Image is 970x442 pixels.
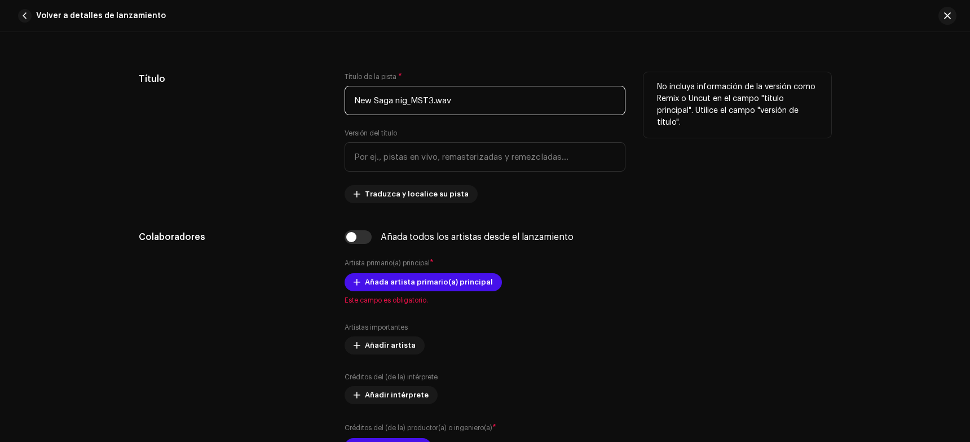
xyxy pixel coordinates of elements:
span: Añadir artista [365,334,416,357]
button: Traduzca y localice su pista [345,185,478,203]
label: Créditos del (de la) intérprete [345,373,438,382]
span: Traduzca y localice su pista [365,183,469,205]
input: Ingrese el nombre de la pista [345,86,625,115]
label: Versión del título [345,129,397,138]
small: Artista primario(a) principal [345,260,430,266]
button: Añada artista primario(a) principal [345,273,502,291]
h5: Título [139,72,327,86]
label: Artistas importantes [345,323,408,332]
span: Añada artista primario(a) principal [365,271,493,294]
button: Añadir artista [345,336,425,355]
input: Por ej., pistas en vivo, remasterizadas y remezcladas... [345,142,625,172]
div: Añada todos los artistas desde el lanzamiento [381,233,574,242]
button: Añadir intérprete [345,386,438,404]
small: Créditos del (de la) productor(a) o ingeniero(a) [345,425,492,431]
span: Añadir intérprete [365,384,429,406]
label: Título de la pista [345,72,402,81]
p: No incluya información de la versión como Remix o Uncut en el campo "título principal". Utilice e... [657,81,818,129]
span: Este campo es obligatorio. [345,296,625,305]
h5: Colaboradores [139,230,327,244]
